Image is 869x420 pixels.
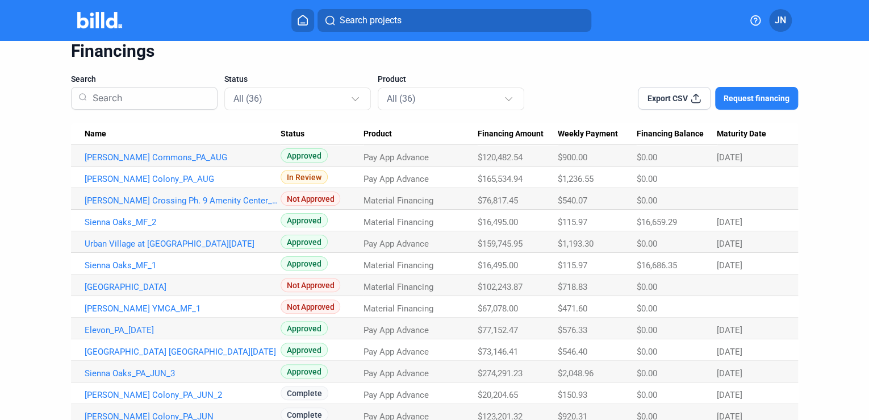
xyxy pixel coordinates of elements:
button: Search projects [317,9,591,32]
span: Material Financing [364,217,433,227]
span: Not Approved [281,278,340,292]
span: $102,243.87 [478,282,523,292]
span: [DATE] [717,217,742,227]
button: Export CSV [638,87,711,110]
span: $120,482.54 [478,152,523,163]
span: [DATE] [717,325,742,335]
span: Request financing [724,93,789,104]
a: Sienna Oaks_PA_JUN_3 [85,368,281,379]
div: Financing Balance [637,129,717,139]
span: $2,048.96 [558,368,594,379]
span: Approved [281,213,328,227]
span: Status [224,73,248,85]
span: [DATE] [717,368,742,379]
span: $540.07 [558,196,587,206]
span: Status [281,129,304,139]
div: Status [281,129,364,139]
span: $20,204.65 [478,390,518,400]
span: Search projects [339,14,401,27]
span: Search [71,73,96,85]
span: Material Financing [364,196,433,206]
span: Pay App Advance [364,390,429,400]
a: [PERSON_NAME] YMCA_MF_1 [85,303,281,314]
span: $0.00 [637,196,657,206]
span: $576.33 [558,325,587,335]
span: Pay App Advance [364,152,429,163]
span: [DATE] [717,152,742,163]
a: Sienna Oaks_MF_1 [85,260,281,271]
span: $1,193.30 [558,239,594,249]
span: $900.00 [558,152,587,163]
span: $76,817.45 [478,196,518,206]
a: [PERSON_NAME] Crossing Ph. 9 Amenity Center_MF_1 [85,196,281,206]
span: $115.97 [558,260,587,271]
span: In Review [281,170,328,184]
span: Weekly Payment [558,129,618,139]
span: $0.00 [637,347,657,357]
span: Material Financing [364,282,433,292]
a: [PERSON_NAME] Colony_PA_AUG [85,174,281,184]
span: $0.00 [637,282,657,292]
span: Product [364,129,392,139]
span: $0.00 [637,239,657,249]
span: Pay App Advance [364,347,429,357]
span: Name [85,129,106,139]
span: $0.00 [637,368,657,379]
a: [PERSON_NAME] Colony_PA_JUN_2 [85,390,281,400]
span: Pay App Advance [364,174,429,184]
span: $0.00 [637,152,657,163]
span: Pay App Advance [364,325,429,335]
span: $1,236.55 [558,174,594,184]
span: $67,078.00 [478,303,518,314]
span: JN [775,14,786,27]
span: $115.97 [558,217,587,227]
span: $274,291.23 [478,368,523,379]
a: [GEOGRAPHIC_DATA] [GEOGRAPHIC_DATA][DATE] [85,347,281,357]
span: $0.00 [637,174,657,184]
img: Billd Company Logo [77,12,122,28]
span: $471.60 [558,303,587,314]
span: $16,659.29 [637,217,677,227]
span: Product [378,73,406,85]
span: Financing Amount [478,129,544,139]
span: $546.40 [558,347,587,357]
span: Approved [281,148,328,163]
mat-select-trigger: All (36) [387,93,416,104]
a: [PERSON_NAME] Commons_PA_AUG [85,152,281,163]
span: Not Approved [281,192,340,206]
span: $150.93 [558,390,587,400]
span: $77,152.47 [478,325,518,335]
mat-select-trigger: All (36) [233,93,262,104]
div: Financings [71,40,798,62]
div: Maturity Date [717,129,784,139]
span: [DATE] [717,347,742,357]
span: Financing Balance [637,129,704,139]
span: $159,745.95 [478,239,523,249]
span: Export CSV [647,93,688,104]
span: [DATE] [717,239,742,249]
span: Approved [281,235,328,249]
span: $16,495.00 [478,260,518,271]
span: $165,534.94 [478,174,523,184]
a: Elevon_PA_[DATE] [85,325,281,335]
span: Approved [281,256,328,271]
span: $16,495.00 [478,217,518,227]
div: Financing Amount [478,129,558,139]
span: Maturity Date [717,129,766,139]
span: Material Financing [364,260,433,271]
span: $73,146.41 [478,347,518,357]
a: Sienna Oaks_MF_2 [85,217,281,227]
span: [DATE] [717,390,742,400]
a: [GEOGRAPHIC_DATA] [85,282,281,292]
span: Approved [281,343,328,357]
span: $0.00 [637,390,657,400]
div: Product [364,129,478,139]
span: $16,686.35 [637,260,677,271]
span: Approved [281,364,328,379]
span: $0.00 [637,303,657,314]
input: Search [88,84,210,113]
span: Not Approved [281,300,340,314]
span: Pay App Advance [364,368,429,379]
div: Weekly Payment [558,129,637,139]
span: $718.83 [558,282,587,292]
